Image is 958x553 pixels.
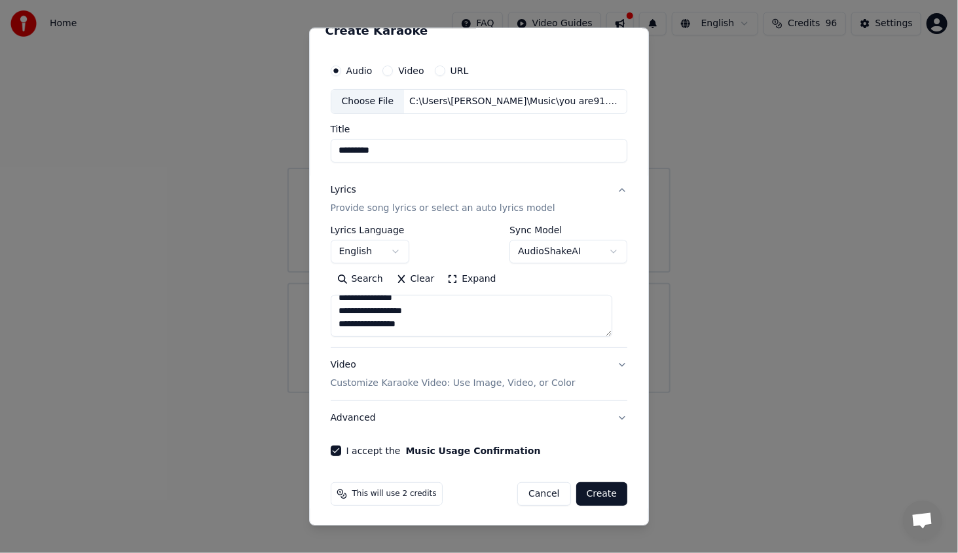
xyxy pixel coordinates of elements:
[404,95,627,108] div: C:\Users\[PERSON_NAME]\Music\you are91.mp3
[331,124,628,134] label: Title
[441,269,502,290] button: Expand
[331,348,628,400] button: VideoCustomize Karaoke Video: Use Image, Video, or Color
[331,401,628,435] button: Advanced
[331,269,390,290] button: Search
[331,202,555,215] p: Provide song lyrics or select an auto lyrics model
[331,377,576,390] p: Customize Karaoke Video: Use Image, Video, or Color
[576,482,628,506] button: Create
[331,358,576,390] div: Video
[325,25,633,37] h2: Create Karaoke
[346,446,541,455] label: I accept the
[517,482,570,506] button: Cancel
[331,225,628,347] div: LyricsProvide song lyrics or select an auto lyrics model
[406,446,541,455] button: I accept the
[331,90,405,113] div: Choose File
[509,225,627,235] label: Sync Model
[331,183,356,197] div: Lyrics
[346,66,373,75] label: Audio
[451,66,469,75] label: URL
[331,173,628,225] button: LyricsProvide song lyrics or select an auto lyrics model
[331,225,409,235] label: Lyrics Language
[352,489,437,499] span: This will use 2 credits
[399,66,424,75] label: Video
[390,269,441,290] button: Clear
